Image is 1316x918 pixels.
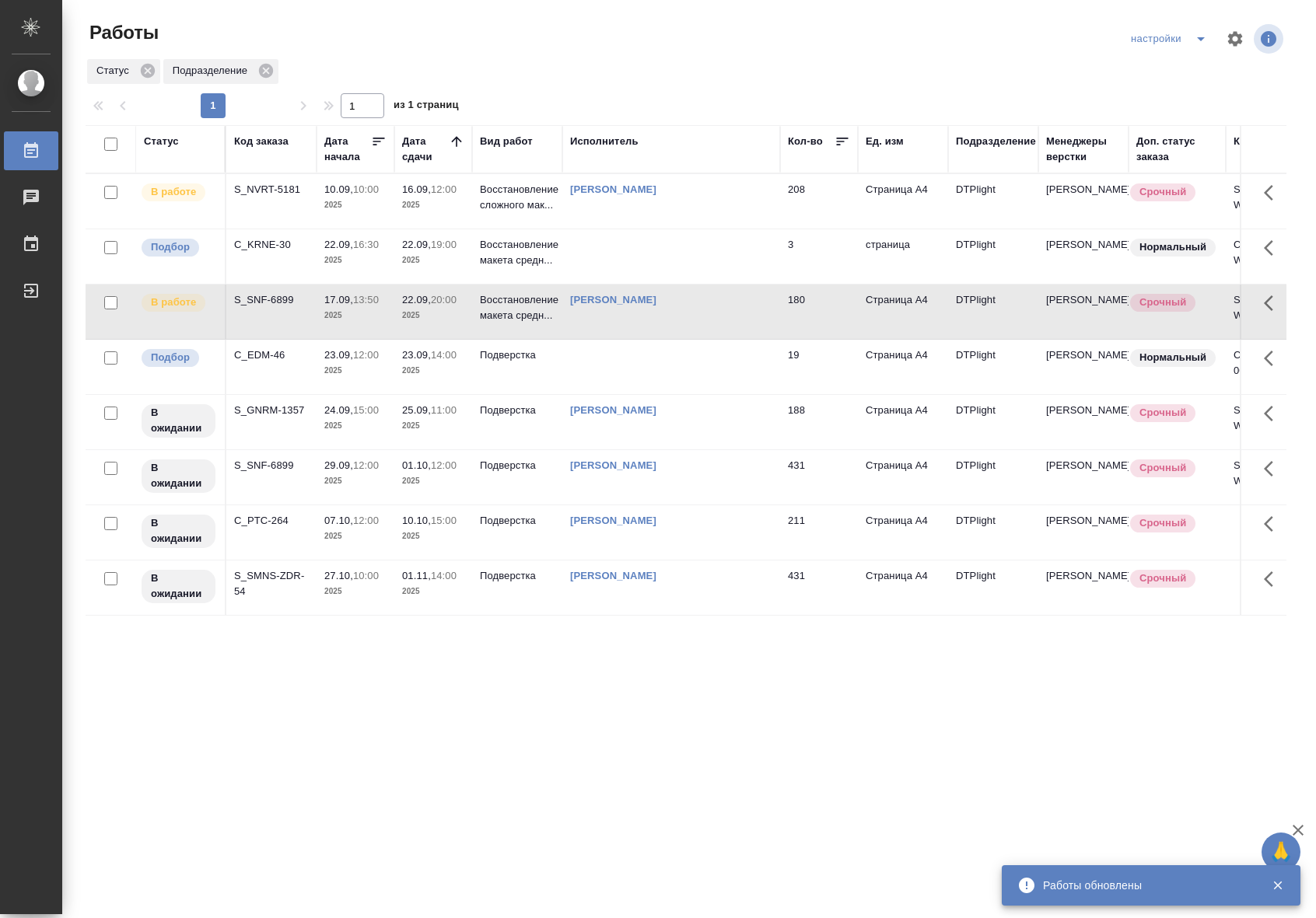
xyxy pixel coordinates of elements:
span: Настроить таблицу [1216,20,1254,58]
button: Закрыть [1262,878,1293,892]
p: 2025 [324,584,387,599]
div: C_PTC-264 [234,513,309,529]
div: Работы обновлены [1043,878,1248,893]
p: Подверстка [480,513,555,529]
button: Здесь прячутся важные кнопки [1255,340,1292,377]
p: Срочный [1139,295,1186,310]
p: Восстановление макета средн... [480,237,555,268]
p: 16.09, [402,183,431,195]
div: S_SNF-6899 [234,292,309,308]
p: В работе [151,184,196,200]
p: [PERSON_NAME] [1046,237,1121,253]
p: 2025 [402,473,464,489]
p: 14:00 [431,570,457,581]
div: Исполнитель выполняет работу [140,292,217,313]
td: DTPlight [948,284,1038,339]
p: 2025 [402,529,464,544]
td: 180 [780,284,858,339]
p: В ожидании [151,405,206,436]
td: 188 [780,395,858,449]
p: [PERSON_NAME] [1046,458,1121,473]
p: 2025 [402,418,464,434]
p: 2025 [324,473,387,489]
p: Подверстка [480,403,555,418]
button: Здесь прячутся важные кнопки [1255,395,1292,432]
div: S_SNF-6899 [234,458,309,473]
p: 12:00 [353,515,379,526]
p: Подбор [151,239,190,255]
p: Подверстка [480,458,555,473]
td: DTPlight [948,560,1038,615]
td: Страница А4 [858,505,948,560]
td: 431 [780,560,858,615]
div: split button [1127,26,1216,51]
p: 22.09, [324,239,353,250]
div: Код заказа [234,134,289,149]
p: 29.09, [324,459,353,471]
div: Исполнитель назначен, приступать к работе пока рано [140,403,217,439]
p: 10.10, [402,515,431,526]
p: 22.09, [402,239,431,250]
p: 20:00 [431,294,457,305]
div: Подразделение [163,59,278,84]
div: Подразделение [956,134,1036,149]
a: [PERSON_NAME] [570,459,656,471]
p: [PERSON_NAME] [1046,182,1121,197]
p: Срочный [1139,405,1186,421]
div: S_NVRT-5181 [234,182,309,197]
button: Здесь прячутся важные кнопки [1255,505,1292,543]
p: [PERSON_NAME] [1046,513,1121,529]
td: Страница А4 [858,395,948,449]
p: 12:00 [431,183,457,195]
p: 17.09, [324,294,353,305]
p: Срочный [1139,184,1186,200]
a: [PERSON_NAME] [570,404,656,416]
p: 2025 [402,363,464,379]
p: Срочный [1139,515,1186,531]
button: Здесь прячутся важные кнопки [1255,229,1292,267]
td: DTPlight [948,174,1038,229]
div: Дата начала [324,134,371,165]
p: 2025 [324,197,387,213]
td: Страница А4 [858,284,948,339]
div: Статус [144,134,179,149]
div: Дата сдачи [402,134,449,165]
p: В работе [151,295,196,310]
p: Восстановление сложного мак... [480,182,555,213]
p: [PERSON_NAME] [1046,292,1121,308]
p: 2025 [402,253,464,268]
p: 2025 [324,529,387,544]
p: 01.10, [402,459,431,471]
p: 23.09, [324,349,353,361]
p: 2025 [324,308,387,323]
div: Ед. изм [866,134,904,149]
p: 16:30 [353,239,379,250]
div: Менеджеры верстки [1046,134,1121,165]
div: Кол-во [788,134,823,149]
p: 15:00 [353,404,379,416]
td: S_SNF-6899-WK-003 [1226,284,1316,339]
p: 01.11, [402,570,431,581]
span: 🙏 [1268,836,1294,868]
button: Здесь прячутся важные кнопки [1255,450,1292,487]
p: [PERSON_NAME] [1046,568,1121,584]
td: DTPlight [948,340,1038,394]
p: 22.09, [402,294,431,305]
div: Можно подбирать исполнителей [140,347,217,368]
button: 🙏 [1262,832,1300,871]
p: 27.10, [324,570,353,581]
p: 2025 [324,363,387,379]
div: S_GNRM-1357 [234,403,309,418]
td: C_EDM-46-WK-001 [1226,340,1316,394]
p: 11:00 [431,404,457,416]
td: S_SNF-6899-WK-015 [1226,450,1316,504]
button: Здесь прячутся важные кнопки [1255,284,1292,322]
p: [PERSON_NAME] [1046,347,1121,363]
td: Страница А4 [858,340,948,394]
div: Исполнитель выполняет работу [140,182,217,203]
p: 2025 [402,308,464,323]
p: 2025 [402,584,464,599]
div: C_EDM-46 [234,347,309,363]
p: Статус [96,63,135,79]
span: Работы [86,20,159,45]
